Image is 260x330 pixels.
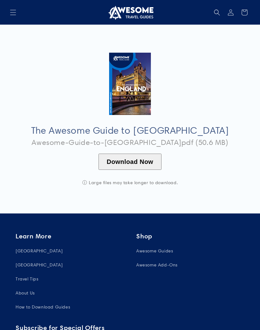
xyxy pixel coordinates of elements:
h2: Learn More [16,232,124,240]
a: Travel Tips [16,272,39,286]
a: [GEOGRAPHIC_DATA] [16,258,63,272]
div: Large files may take longer to download. [68,180,192,185]
a: How to Download Guides [16,300,70,314]
button: Download Now [99,154,161,170]
img: Cover_Large_-_England.jpg [109,53,151,115]
a: [GEOGRAPHIC_DATA] [16,247,63,258]
summary: Menu [6,6,20,19]
a: Awesome Add-Ons [136,258,178,272]
a: Awesome Travel Guides [104,2,156,22]
a: Awesome Guides [136,247,173,258]
img: Awesome Travel Guides [107,5,153,20]
a: About Us [16,286,35,300]
h2: Shop [136,232,244,240]
span: ⓘ [82,180,87,185]
summary: Search [210,6,224,19]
